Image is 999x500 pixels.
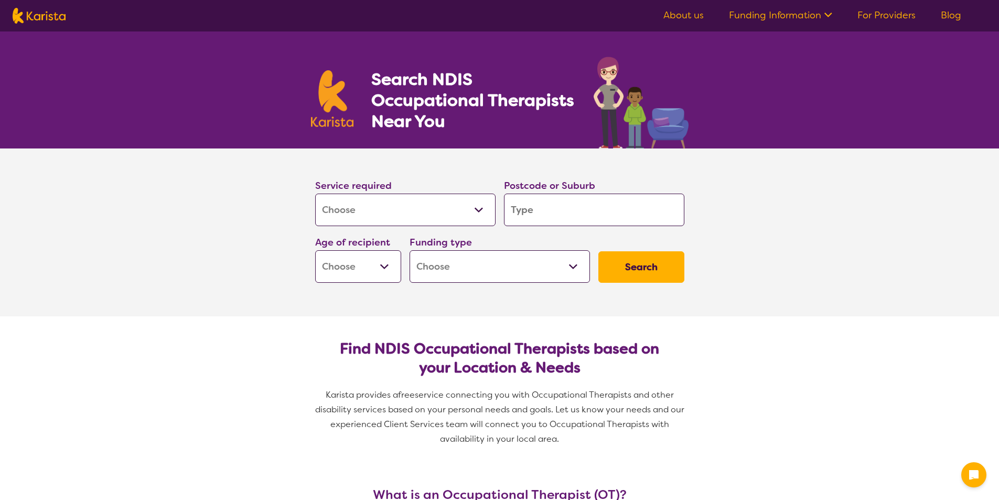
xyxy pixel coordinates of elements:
button: Search [598,251,684,283]
span: service connecting you with Occupational Therapists and other disability services based on your p... [315,389,686,444]
span: Karista provides a [326,389,398,400]
label: Funding type [410,236,472,249]
img: Karista logo [13,8,66,24]
a: For Providers [857,9,916,22]
img: Karista logo [311,70,354,127]
h2: Find NDIS Occupational Therapists based on your Location & Needs [324,339,676,377]
label: Service required [315,179,392,192]
a: About us [663,9,704,22]
label: Age of recipient [315,236,390,249]
label: Postcode or Suburb [504,179,595,192]
span: free [398,389,415,400]
img: occupational-therapy [594,57,689,148]
h1: Search NDIS Occupational Therapists Near You [371,69,575,132]
input: Type [504,194,684,226]
a: Blog [941,9,961,22]
a: Funding Information [729,9,832,22]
